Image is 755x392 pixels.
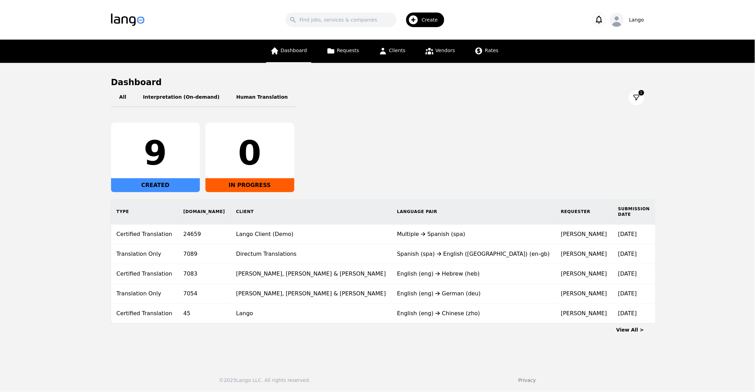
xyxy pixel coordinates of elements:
[421,40,459,63] a: Vendors
[470,40,503,63] a: Rates
[230,284,392,304] td: [PERSON_NAME], [PERSON_NAME] & [PERSON_NAME]
[178,284,230,304] td: 7054
[230,224,392,244] td: Lango Client (Demo)
[111,224,178,244] td: Certified Translation
[337,48,359,53] span: Requests
[618,231,637,237] time: [DATE]
[111,284,178,304] td: Translation Only
[618,270,637,277] time: [DATE]
[205,178,294,192] div: IN PROGRESS
[178,224,230,244] td: 24659
[111,244,178,264] td: Translation Only
[266,40,311,63] a: Dashboard
[211,137,289,170] div: 0
[111,77,644,88] h1: Dashboard
[111,88,135,107] button: All
[518,377,536,383] a: Privacy
[178,244,230,264] td: 7089
[281,48,307,53] span: Dashboard
[422,16,443,23] span: Create
[555,284,613,304] td: [PERSON_NAME]
[613,199,655,224] th: Submission Date
[397,250,550,258] div: Spanish (spa) English ([GEOGRAPHIC_DATA]) (en-gb)
[375,40,410,63] a: Clients
[285,13,396,27] input: Find jobs, services & companies
[610,13,644,27] button: Lango
[618,290,637,297] time: [DATE]
[111,178,200,192] div: CREATED
[117,137,194,170] div: 9
[629,90,644,105] button: Filter
[616,327,644,333] a: View All >
[555,244,613,264] td: [PERSON_NAME]
[629,16,644,23] div: Lango
[111,199,178,224] th: Type
[230,264,392,284] td: [PERSON_NAME], [PERSON_NAME] & [PERSON_NAME]
[485,48,498,53] span: Rates
[555,199,613,224] th: Requester
[397,230,465,238] div: Multiple Spanish (spa)
[389,48,406,53] span: Clients
[230,304,392,324] td: Lango
[111,304,178,324] td: Certified Translation
[322,40,363,63] a: Requests
[397,289,550,298] div: English (eng) German (deu)
[228,88,296,107] button: Human Translation
[392,199,555,224] th: Language Pair
[135,88,228,107] button: Interpretation (On-demand)
[178,264,230,284] td: 7083
[618,251,637,257] time: [DATE]
[178,199,230,224] th: [DOMAIN_NAME]
[555,264,613,284] td: [PERSON_NAME]
[436,48,455,53] span: Vendors
[639,90,644,96] span: 1
[230,244,392,264] td: Directum Translations
[219,377,310,384] div: © 2025 Lango LLC. All rights reserved.
[397,309,550,318] div: English (eng) Chinese (zho)
[397,270,550,278] div: English (eng) Hebrew (heb)
[230,199,392,224] th: Client
[555,304,613,324] td: [PERSON_NAME]
[111,14,144,26] img: Logo
[396,10,449,30] button: Create
[618,310,637,317] time: [DATE]
[555,224,613,244] td: [PERSON_NAME]
[178,304,230,324] td: 45
[111,264,178,284] td: Certified Translation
